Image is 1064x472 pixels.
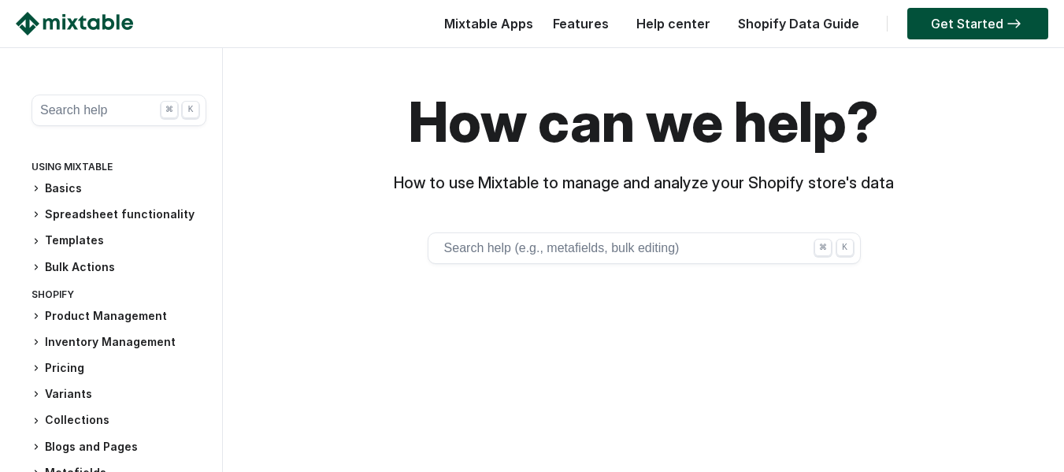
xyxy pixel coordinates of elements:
div: ⌘ [814,239,832,256]
h3: How to use Mixtable to manage and analyze your Shopify store's data [231,173,1057,193]
h3: Blogs and Pages [32,439,206,455]
h3: Templates [32,232,206,249]
h3: Basics [32,180,206,197]
h3: Product Management [32,308,206,325]
h3: Inventory Management [32,334,206,351]
h3: Collections [32,412,206,429]
a: Shopify Data Guide [730,16,867,32]
h3: Variants [32,386,206,403]
div: Shopify [32,285,206,308]
h3: Pricing [32,360,206,377]
h3: Spreadsheet functionality [32,206,206,223]
h3: Bulk Actions [32,259,206,276]
div: Mixtable Apps [436,12,533,43]
div: K [182,101,199,118]
div: K [836,239,854,256]
h1: How can we help? [231,87,1057,158]
img: Mixtable logo [16,12,133,35]
div: ⌘ [161,101,178,118]
img: arrow-right.svg [1003,19,1025,28]
a: Features [545,16,617,32]
div: Using Mixtable [32,158,206,180]
button: Search help (e.g., metafields, bulk editing) ⌘ K [428,232,861,264]
button: Search help ⌘ K [32,95,206,126]
a: Help center [628,16,718,32]
a: Get Started [907,8,1048,39]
